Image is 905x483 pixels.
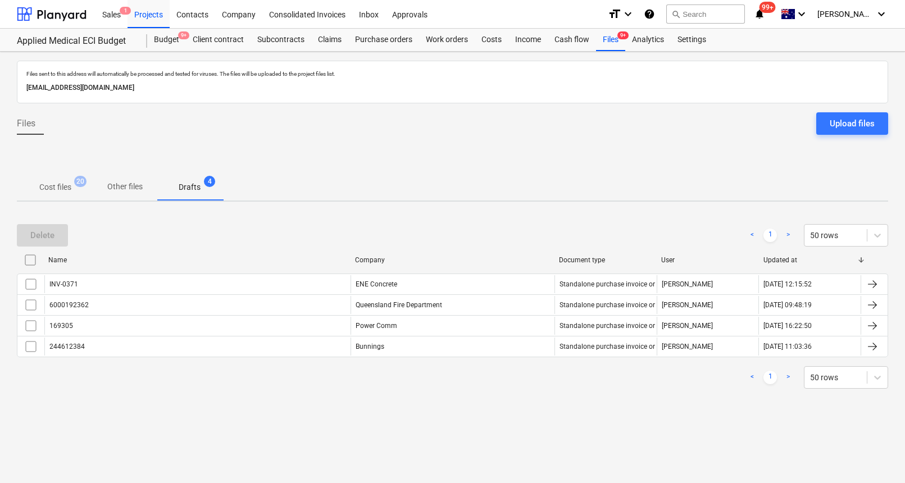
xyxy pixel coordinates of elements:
div: [PERSON_NAME] [657,275,759,293]
div: Standalone purchase invoice or receipt [560,301,677,309]
div: Name [48,256,346,264]
div: User [661,256,754,264]
div: Standalone purchase invoice or receipt [560,280,677,288]
div: [DATE] 11:03:36 [763,343,812,350]
div: Company [355,256,551,264]
a: Purchase orders [348,29,419,51]
span: [PERSON_NAME] [817,10,874,19]
a: Income [508,29,548,51]
span: 9+ [178,31,189,39]
a: Client contract [186,29,251,51]
a: Subcontracts [251,29,311,51]
p: Other files [107,181,143,193]
div: Budget [147,29,186,51]
span: search [671,10,680,19]
i: keyboard_arrow_down [795,7,808,21]
div: 169305 [49,322,73,330]
span: 9+ [617,31,629,39]
a: Page 1 is your current page [763,229,777,242]
span: 1 [120,7,131,15]
a: Analytics [625,29,671,51]
a: Previous page [745,371,759,384]
div: Power Comm [351,317,554,335]
div: Files [596,29,625,51]
div: Updated at [763,256,857,264]
i: keyboard_arrow_down [875,7,888,21]
div: [DATE] 09:48:19 [763,301,812,309]
div: Queensland Fire Department [351,296,554,314]
i: Knowledge base [644,7,655,21]
button: Upload files [816,112,888,135]
span: 99+ [760,2,776,13]
button: Search [666,4,745,24]
a: Costs [475,29,508,51]
span: Files [17,117,35,130]
a: Claims [311,29,348,51]
i: format_size [608,7,621,21]
a: Work orders [419,29,475,51]
div: [PERSON_NAME] [657,338,759,356]
div: 244612384 [49,343,85,350]
a: Next page [781,229,795,242]
p: Files sent to this address will automatically be processed and tested for viruses. The files will... [26,70,879,78]
span: 4 [204,176,215,187]
i: keyboard_arrow_down [621,7,635,21]
p: [EMAIL_ADDRESS][DOMAIN_NAME] [26,82,879,94]
div: [DATE] 16:22:50 [763,322,812,330]
i: notifications [754,7,765,21]
div: INV-0371 [49,280,78,288]
p: Drafts [179,181,201,193]
a: Files9+ [596,29,625,51]
div: [PERSON_NAME] [657,296,759,314]
div: Standalone purchase invoice or receipt [560,322,677,330]
span: 20 [74,176,87,187]
div: Bunnings [351,338,554,356]
div: Applied Medical ECI Budget [17,35,134,47]
p: Cost files [39,181,71,193]
div: Upload files [830,116,875,131]
div: Document type [559,256,652,264]
a: Cash flow [548,29,596,51]
iframe: Chat Widget [849,429,905,483]
div: [DATE] 12:15:52 [763,280,812,288]
div: 6000192362 [49,301,89,309]
a: Previous page [745,229,759,242]
div: Standalone purchase invoice or receipt [560,343,677,350]
a: Next page [781,371,795,384]
div: ENE Concrete [351,275,554,293]
a: Budget9+ [147,29,186,51]
div: [PERSON_NAME] [657,317,759,335]
a: Settings [671,29,713,51]
a: Page 1 is your current page [763,371,777,384]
